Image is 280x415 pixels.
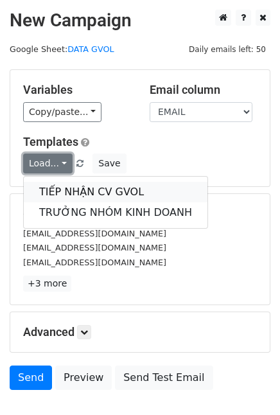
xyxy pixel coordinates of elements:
[23,102,101,122] a: Copy/paste...
[23,135,78,148] a: Templates
[23,83,130,97] h5: Variables
[216,353,280,415] iframe: Chat Widget
[23,276,71,292] a: +3 more
[24,182,207,202] a: TIẾP NHẬN CV GVOL
[92,154,126,173] button: Save
[184,44,270,54] a: Daily emails left: 50
[10,10,270,31] h2: New Campaign
[23,258,166,267] small: [EMAIL_ADDRESS][DOMAIN_NAME]
[10,366,52,390] a: Send
[24,202,207,223] a: TRƯỞNG NHÓM KINH DOANH
[23,229,166,238] small: [EMAIL_ADDRESS][DOMAIN_NAME]
[67,44,114,54] a: DATA GVOL
[23,325,257,339] h5: Advanced
[115,366,213,390] a: Send Test Email
[184,42,270,57] span: Daily emails left: 50
[55,366,112,390] a: Preview
[23,154,73,173] a: Load...
[216,353,280,415] div: Tiện ích trò chuyện
[150,83,257,97] h5: Email column
[10,44,114,54] small: Google Sheet:
[23,243,166,252] small: [EMAIL_ADDRESS][DOMAIN_NAME]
